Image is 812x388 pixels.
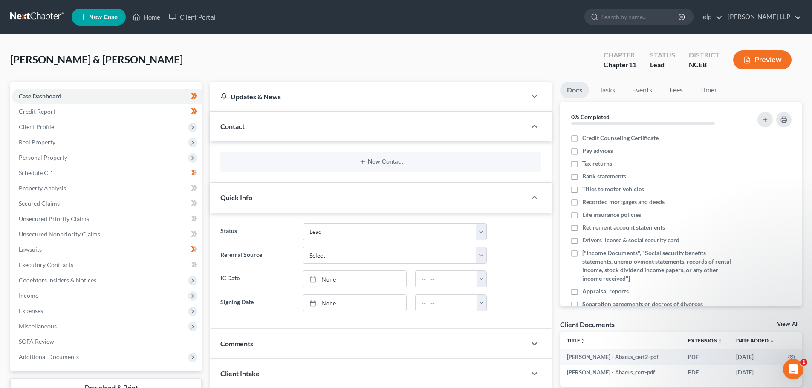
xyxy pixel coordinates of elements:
span: Tax returns [582,159,612,168]
span: Titles to motor vehicles [582,185,644,193]
a: Secured Claims [12,196,202,211]
span: Pay advices [582,147,613,155]
div: Client Documents [560,320,615,329]
td: [PERSON_NAME] - Abacus_cert-pdf [560,365,681,380]
span: SOFA Review [19,338,54,345]
span: Unsecured Priority Claims [19,215,89,222]
a: Home [128,9,165,25]
div: Status [650,50,675,60]
td: PDF [681,365,729,380]
span: Personal Property [19,154,67,161]
span: Miscellaneous [19,322,57,330]
img: Profile image for Operator [24,5,38,18]
div: Under other it is lumping all these items together even though the were put in separately., I nee... [31,103,164,147]
span: Appraisal reports [582,287,629,296]
span: Comments [220,339,253,348]
span: Client Profile [19,123,54,130]
span: Quick Info [220,193,252,201]
button: Emoji picker [13,279,20,286]
h1: Operator [41,8,72,14]
span: 11 [629,60,636,69]
a: Schedule C-1 [12,165,202,181]
a: Unsecured Nonpriority Claims [12,227,202,242]
input: -- : -- [416,295,477,311]
label: Referral Source [216,247,298,264]
span: Income [19,292,38,299]
a: None [303,271,406,287]
a: Help [694,9,722,25]
span: Expenses [19,307,43,314]
button: Upload attachment [40,279,47,286]
label: IC Date [216,270,298,287]
button: Gif picker [27,279,34,286]
span: Additional Documents [19,353,79,360]
a: Client Portal [165,9,220,25]
td: [PERSON_NAME] - Abacus_cert2-pdf [560,349,681,365]
div: Christy says… [7,147,164,248]
span: Contact [220,122,245,130]
a: Timer [693,82,724,98]
div: Christy says… [7,103,164,147]
a: Date Added expand_more [736,337,774,344]
div: For 17 - here is the official form from the court's website for visibility with no place to indic... [14,253,133,278]
div: Chapter [604,60,636,70]
input: Search by name... [601,9,679,25]
span: Retirement account statements [582,223,665,232]
span: Unsecured Nonpriority Claims [19,230,100,238]
a: Credit Report [12,104,202,119]
i: unfold_more [580,339,585,344]
span: Codebtors Insiders & Notices [19,276,96,284]
a: Property Analysis [12,181,202,196]
div: District [689,50,720,60]
iframe: Intercom live chat [783,359,803,379]
span: Case Dashboard [19,92,61,100]
strong: 0% Completed [571,113,610,121]
span: Recorded mortgages and deeds [582,198,665,206]
a: Extensionunfold_more [688,337,722,344]
span: New Case [89,14,118,20]
td: [DATE] [729,349,781,365]
div: For 17 - here is the official form from the court's website for visibility with no place to indic... [7,248,140,297]
span: Real Property [19,138,55,146]
div: Updates & News [220,92,516,101]
span: Property Analysis [19,184,66,192]
span: Executory Contracts [19,261,73,268]
a: View All [777,321,798,327]
label: Signing Date [216,294,298,311]
i: expand_more [769,339,774,344]
a: Lawsuits [12,242,202,257]
div: Emma says… [7,248,164,298]
span: Schedule C-1 [19,169,53,176]
span: Secured Claims [19,200,60,207]
div: Lead [650,60,675,70]
textarea: Message… [7,261,163,276]
button: Home [133,3,150,20]
span: Credit Counseling Certificate [582,134,659,142]
span: Life insurance policies [582,210,641,219]
a: Fees [662,82,690,98]
a: [PERSON_NAME] LLP [723,9,801,25]
span: [PERSON_NAME] & [PERSON_NAME] [10,53,183,66]
label: Status [216,223,298,240]
a: SOFA Review [12,334,202,349]
a: Executory Contracts [12,257,202,273]
div: For your banking question, are you referring to the Money & Account section in personal property ... [31,147,164,241]
a: Unsecured Priority Claims [12,211,202,227]
div: Chapter [604,50,636,60]
button: go back [6,3,22,20]
td: [DATE] [729,365,781,380]
div: NCEB [689,60,720,70]
a: Tasks [592,82,622,98]
span: Drivers license & social security card [582,236,679,244]
a: Case Dashboard [12,89,202,104]
span: 1 [800,359,807,366]
div: Close [150,3,165,19]
span: Client Intake [220,369,260,377]
a: Docs [560,82,589,98]
div: Under other it is lumping all these items together even though the were put in separately., I nee... [38,108,157,141]
span: Credit Report [19,108,55,115]
a: Titleunfold_more [567,337,585,344]
span: ["Income Documents", "Social security benefits statements, unemployment statements, records of re... [582,249,734,283]
button: Preview [733,50,792,69]
td: PDF [681,349,729,365]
